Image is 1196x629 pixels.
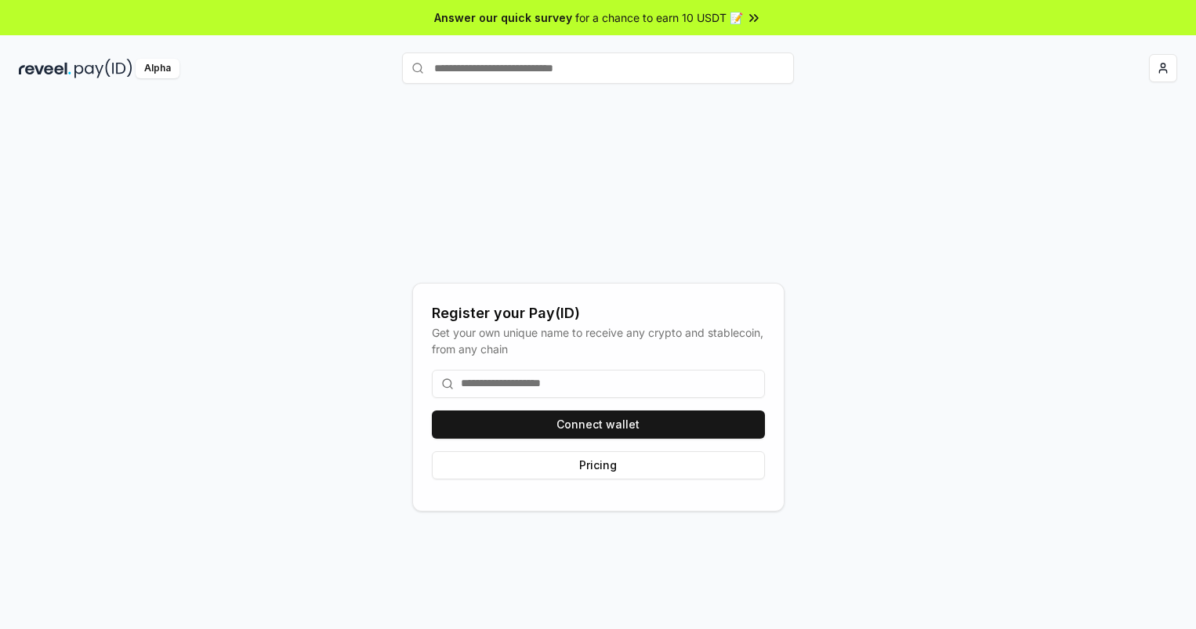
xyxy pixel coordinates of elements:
button: Connect wallet [432,410,765,439]
img: pay_id [74,59,132,78]
span: for a chance to earn 10 USDT 📝 [575,9,743,26]
button: Pricing [432,451,765,479]
div: Get your own unique name to receive any crypto and stablecoin, from any chain [432,324,765,357]
div: Register your Pay(ID) [432,302,765,324]
span: Answer our quick survey [434,9,572,26]
img: reveel_dark [19,59,71,78]
div: Alpha [136,59,179,78]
